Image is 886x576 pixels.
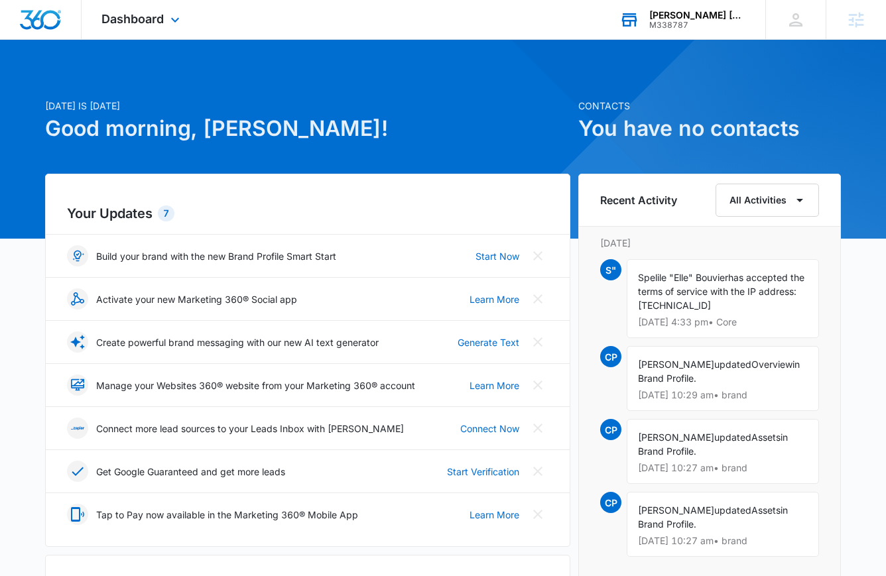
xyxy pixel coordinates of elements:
button: Close [527,374,548,396]
p: Create powerful brand messaging with our new AI text generator [96,335,379,349]
p: Activate your new Marketing 360® Social app [96,292,297,306]
span: updated [714,432,751,443]
p: [DATE] 4:33 pm • Core [638,317,808,327]
span: CP [600,419,621,440]
p: [DATE] 10:27 am • brand [638,536,808,546]
p: Connect more lead sources to your Leads Inbox with [PERSON_NAME] [96,422,404,435]
h1: You have no contacts [578,113,841,144]
img: tab_domain_overview_orange.svg [36,77,46,87]
span: CP [600,492,621,513]
span: [PERSON_NAME] [638,359,714,370]
button: Close [527,288,548,310]
p: Get Google Guaranteed and get more leads [96,465,285,479]
button: All Activities [716,184,819,217]
span: S" [600,259,621,280]
span: Dashboard [101,12,164,26]
a: Start Now [475,249,519,263]
button: Close [527,245,548,266]
button: Close [527,418,548,439]
div: 7 [158,205,174,221]
h2: Your Updates [67,203,548,223]
span: Assets [751,432,781,443]
span: [PERSON_NAME] [638,504,714,516]
img: tab_keywords_by_traffic_grey.svg [132,77,143,87]
button: Close [527,331,548,353]
img: website_grey.svg [21,34,32,45]
h1: Good morning, [PERSON_NAME]! [45,113,570,144]
p: [DATE] 10:29 am • brand [638,390,808,400]
a: Start Verification [447,465,519,479]
div: v 4.0.25 [37,21,65,32]
span: [PERSON_NAME] [638,432,714,443]
span: Spelile "Elle" Bouvier [638,272,728,283]
a: Generate Text [458,335,519,349]
div: account name [649,10,746,21]
button: Close [527,461,548,482]
p: [DATE] 10:27 am • brand [638,463,808,473]
span: updated [714,359,751,370]
div: Keywords by Traffic [147,78,223,87]
p: Contacts [578,99,841,113]
span: updated [714,504,751,516]
a: Learn More [470,378,519,392]
button: Close [527,504,548,525]
p: Manage your Websites 360® website from your Marketing 360® account [96,378,415,392]
p: Build your brand with the new Brand Profile Smart Start [96,249,336,263]
div: Domain Overview [50,78,119,87]
p: [DATE] is [DATE] [45,99,570,113]
a: Connect Now [460,422,519,435]
p: Tap to Pay now available in the Marketing 360® Mobile App [96,508,358,522]
span: CP [600,346,621,367]
h6: Recent Activity [600,192,677,208]
div: Domain: [DOMAIN_NAME] [34,34,146,45]
span: [TECHNICAL_ID] [638,300,711,311]
span: Overview [751,359,792,370]
a: Learn More [470,292,519,306]
img: logo_orange.svg [21,21,32,32]
span: Assets [751,504,781,516]
a: Learn More [470,508,519,522]
p: [DATE] [600,236,819,250]
div: account id [649,21,746,30]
